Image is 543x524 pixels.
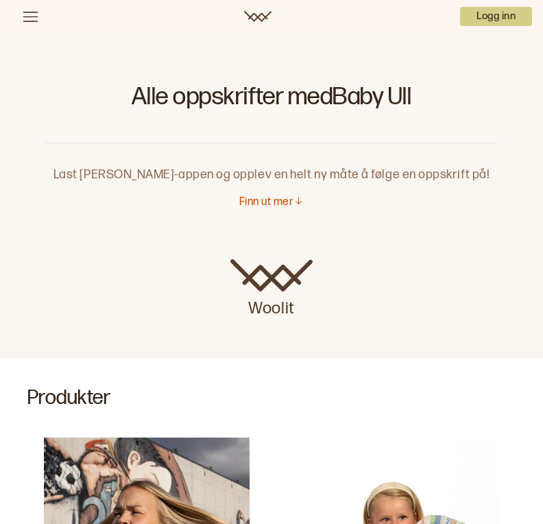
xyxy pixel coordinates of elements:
[230,259,313,320] a: Woolit
[460,7,532,26] p: Logg inn
[239,195,293,210] p: Finn ut mer
[230,292,313,320] p: Woolit
[45,82,498,121] h1: Alle oppskrifter med Baby Ull
[239,195,304,210] button: Finn ut mer
[230,259,313,292] img: Woolit
[45,143,498,184] p: Last [PERSON_NAME]-appen og opplev en helt ny måte å følge en oppskrift på!
[460,7,532,26] button: User dropdown
[244,11,271,22] a: Woolit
